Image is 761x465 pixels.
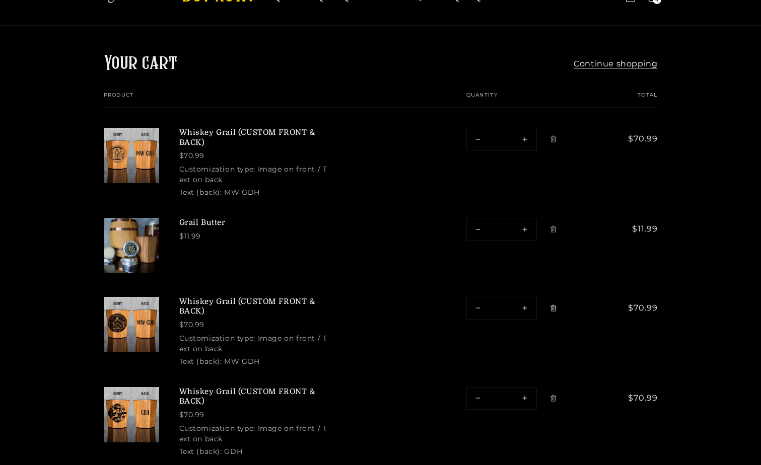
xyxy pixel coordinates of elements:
[179,297,330,317] a: Whiskey Grail (CUSTOM FRONT & BACK)
[179,424,255,433] dt: Customization type:
[179,447,222,456] dt: Text (back):
[179,410,330,420] div: $70.99
[179,165,255,174] dt: Customization type:
[224,447,242,456] dd: GDH
[224,188,260,197] dd: MW GDH
[574,58,657,69] a: Continue shopping
[224,357,260,366] dd: MW GDH
[490,387,514,409] input: Quantity for Whiskey Grail (CUSTOM FRONT &amp; BACK)
[544,299,562,317] a: Remove Whiskey Grail (CUSTOM FRONT & BACK)
[615,223,657,235] span: $11.99
[490,218,514,240] input: Quantity for Grail Butter
[615,392,657,404] span: $70.99
[615,133,657,145] span: $70.99
[179,387,330,407] a: Whiskey Grail (CUSTOM FRONT & BACK)
[595,92,657,108] th: Total
[179,334,327,353] dd: Image on front / Text on back
[104,92,436,108] th: Product
[490,128,514,150] input: Quantity for Whiskey Grail (CUSTOM FRONT &amp; BACK)
[544,390,562,407] a: Remove Whiskey Grail (CUSTOM FRONT & BACK)
[179,188,222,197] dt: Text (back):
[104,51,178,77] h1: Your cart
[179,320,330,330] div: $70.99
[179,218,330,228] a: Grail Butter
[179,424,327,443] dd: Image on front / Text on back
[179,128,330,147] a: Whiskey Grail (CUSTOM FRONT & BACK)
[179,334,255,343] dt: Customization type:
[179,231,330,242] div: $11.99
[436,92,595,108] th: Quantity
[179,150,330,161] div: $70.99
[615,302,657,314] span: $70.99
[544,130,562,148] a: Remove Whiskey Grail (CUSTOM FRONT & BACK)
[544,220,562,238] a: Remove Grail Butter
[490,297,514,319] input: Quantity for Whiskey Grail (CUSTOM FRONT &amp; BACK)
[179,357,222,366] dt: Text (back):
